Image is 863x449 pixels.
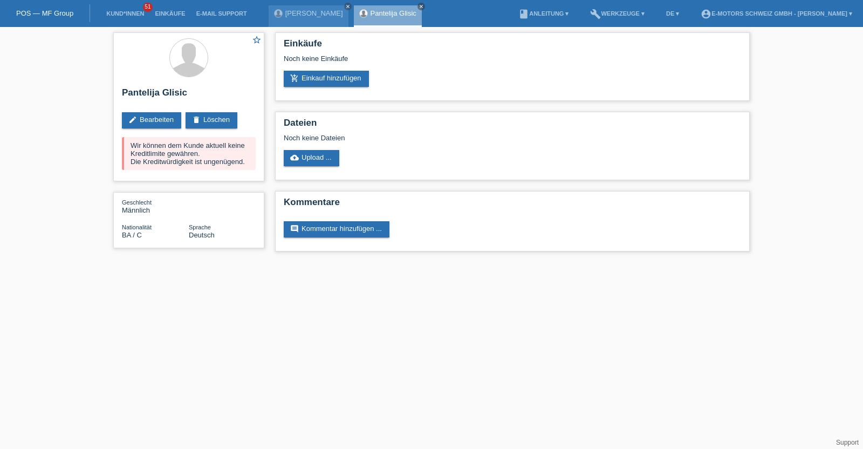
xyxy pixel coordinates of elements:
[585,10,650,17] a: buildWerkzeuge ▾
[149,10,190,17] a: Einkäufe
[284,150,339,166] a: cloud_uploadUpload ...
[590,9,601,19] i: build
[285,9,343,17] a: [PERSON_NAME]
[518,9,529,19] i: book
[836,439,859,446] a: Support
[344,3,352,10] a: close
[290,153,299,162] i: cloud_upload
[189,224,211,230] span: Sprache
[284,197,741,213] h2: Kommentare
[417,3,425,10] a: close
[122,112,181,128] a: editBearbeiten
[252,35,262,45] i: star_border
[284,221,389,237] a: commentKommentar hinzufügen ...
[701,9,711,19] i: account_circle
[513,10,574,17] a: bookAnleitung ▾
[122,198,189,214] div: Männlich
[191,10,252,17] a: E-Mail Support
[186,112,237,128] a: deleteLöschen
[290,74,299,83] i: add_shopping_cart
[143,3,153,12] span: 51
[284,55,741,71] div: Noch keine Einkäufe
[284,38,741,55] h2: Einkäufe
[284,134,613,142] div: Noch keine Dateien
[419,4,424,9] i: close
[122,231,142,239] span: Bosnien und Herzegowina / C / 24.01.2004
[192,115,201,124] i: delete
[661,10,684,17] a: DE ▾
[189,231,215,239] span: Deutsch
[128,115,137,124] i: edit
[371,9,416,17] a: Pantelija Glisic
[290,224,299,233] i: comment
[122,87,256,104] h2: Pantelija Glisic
[16,9,73,17] a: POS — MF Group
[695,10,858,17] a: account_circleE-Motors Schweiz GmbH - [PERSON_NAME] ▾
[122,199,152,206] span: Geschlecht
[345,4,351,9] i: close
[252,35,262,46] a: star_border
[122,224,152,230] span: Nationalität
[101,10,149,17] a: Kund*innen
[122,137,256,170] div: Wir können dem Kunde aktuell keine Kreditlimite gewähren. Die Kreditwürdigkeit ist ungenügend.
[284,118,741,134] h2: Dateien
[284,71,369,87] a: add_shopping_cartEinkauf hinzufügen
